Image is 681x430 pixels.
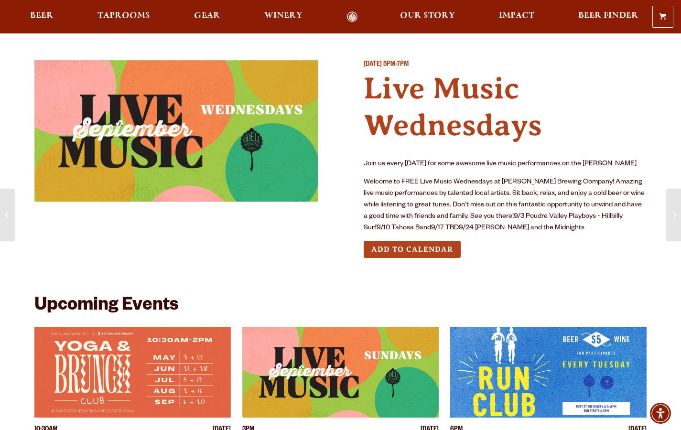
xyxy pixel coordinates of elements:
span: Winery [264,12,303,20]
a: View event details [450,327,647,418]
div: Accessibility Menu [650,403,671,424]
a: Beer Finder [572,11,645,22]
span: 5PM-7PM [383,61,409,69]
h2: Upcoming Events [34,296,178,317]
a: View event details [34,327,231,418]
a: Winery [258,11,309,22]
span: Beer Finder [578,12,638,20]
a: Impact [493,11,540,22]
a: View event details [242,327,439,418]
a: Beer [24,11,60,22]
a: Gear [188,11,227,22]
h4: Live Music Wednesdays [364,70,647,144]
button: Add to Calendar [364,241,461,258]
span: Gear [194,12,220,20]
span: Impact [499,12,534,20]
span: [DATE] [364,61,382,69]
p: Welcome to FREE Live Music Wednesdays at [PERSON_NAME] Brewing Company! Amazing live music perfor... [364,177,647,234]
a: Our Story [394,11,461,22]
span: Our Story [400,12,455,20]
a: Taprooms [91,11,156,22]
span: Beer [30,12,54,20]
span: Taprooms [97,12,150,20]
a: Odell Home [334,11,370,22]
p: Join us every [DATE] for some awesome live music performances on the [PERSON_NAME] [364,159,647,170]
